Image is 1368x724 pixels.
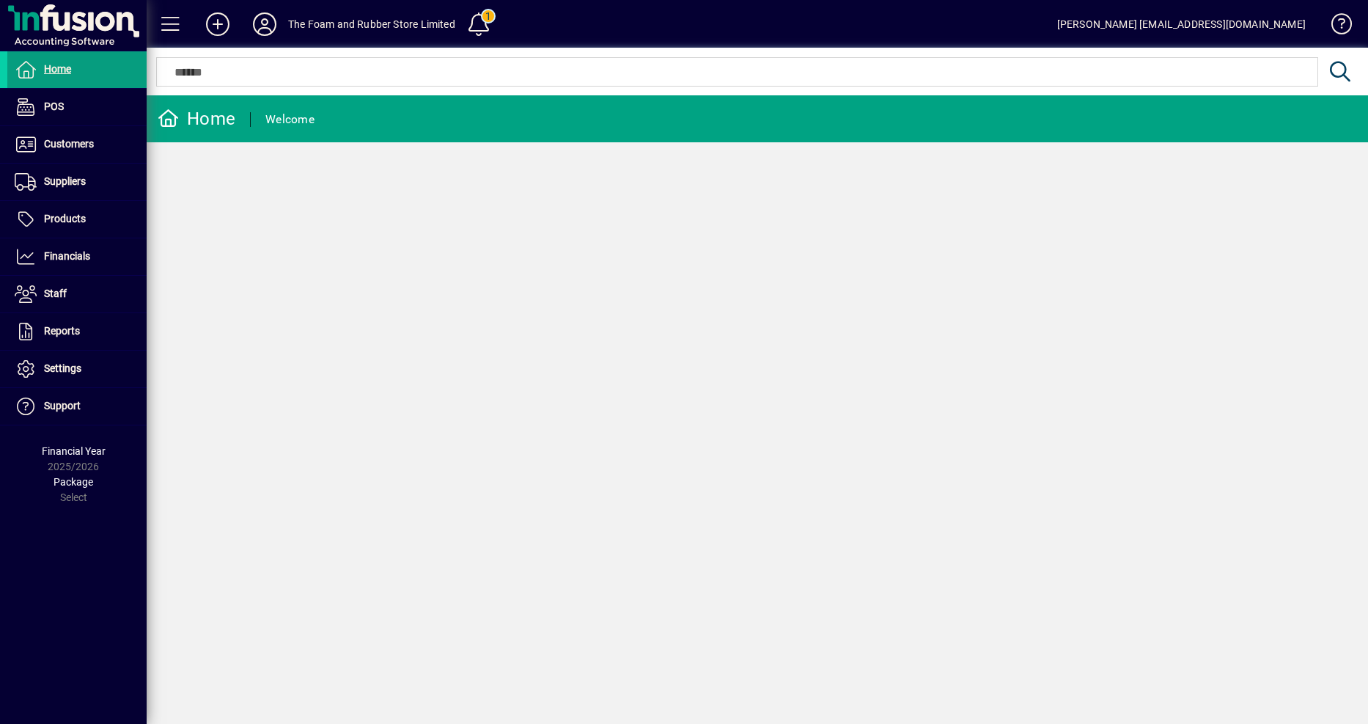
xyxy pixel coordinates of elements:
[7,313,147,350] a: Reports
[7,89,147,125] a: POS
[194,11,241,37] button: Add
[7,238,147,275] a: Financials
[1320,3,1350,51] a: Knowledge Base
[7,126,147,163] a: Customers
[288,12,455,36] div: The Foam and Rubber Store Limited
[44,100,64,112] span: POS
[44,325,80,337] span: Reports
[44,362,81,374] span: Settings
[44,63,71,75] span: Home
[44,250,90,262] span: Financials
[7,164,147,200] a: Suppliers
[265,108,315,131] div: Welcome
[158,107,235,131] div: Home
[44,213,86,224] span: Products
[44,400,81,412] span: Support
[54,476,93,488] span: Package
[42,445,106,457] span: Financial Year
[241,11,288,37] button: Profile
[7,351,147,387] a: Settings
[7,388,147,425] a: Support
[1057,12,1306,36] div: [PERSON_NAME] [EMAIL_ADDRESS][DOMAIN_NAME]
[44,138,94,150] span: Customers
[7,201,147,238] a: Products
[44,288,67,299] span: Staff
[44,175,86,187] span: Suppliers
[7,276,147,312] a: Staff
